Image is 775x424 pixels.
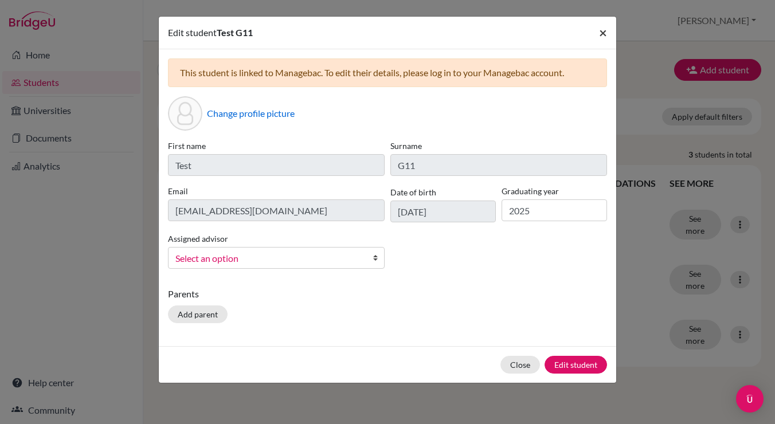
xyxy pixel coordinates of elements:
label: Graduating year [502,185,607,197]
button: Edit student [545,356,607,374]
label: First name [168,140,385,152]
label: Email [168,185,385,197]
label: Date of birth [390,186,436,198]
span: Test G11 [217,27,253,38]
div: Profile picture [168,96,202,131]
div: Open Intercom Messenger [736,385,764,413]
p: Parents [168,287,607,301]
button: Close [500,356,540,374]
input: dd/mm/yyyy [390,201,496,222]
label: Assigned advisor [168,233,228,245]
button: Add parent [168,305,228,323]
label: Surname [390,140,607,152]
span: Select an option [175,251,362,266]
span: Edit student [168,27,217,38]
span: × [599,24,607,41]
div: This student is linked to Managebac. To edit their details, please log in to your Managebac account. [168,58,607,87]
button: Close [590,17,616,49]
